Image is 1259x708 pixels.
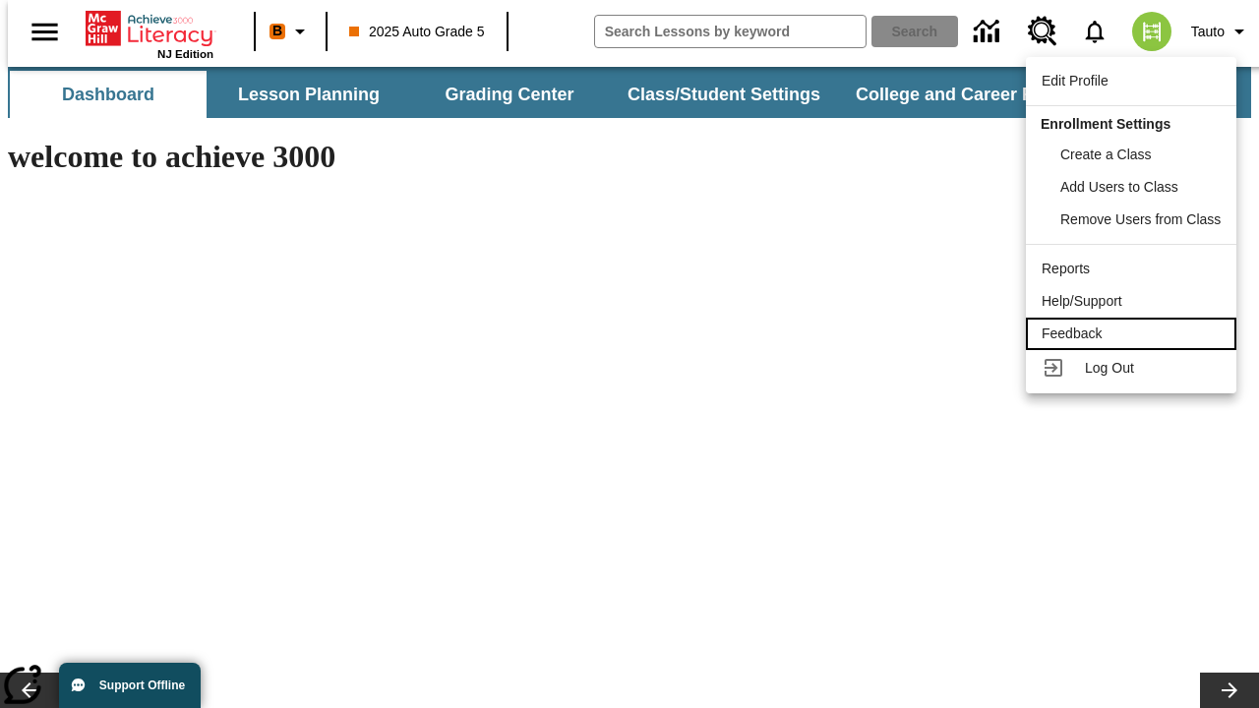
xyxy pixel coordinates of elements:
span: Log Out [1085,360,1134,376]
span: Edit Profile [1042,73,1109,88]
span: Add Users to Class [1060,179,1178,195]
span: Help/Support [1042,293,1122,309]
span: Remove Users from Class [1060,211,1221,227]
span: Create a Class [1060,147,1152,162]
span: Reports [1042,261,1090,276]
span: Enrollment Settings [1041,116,1170,132]
span: Feedback [1042,325,1102,341]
